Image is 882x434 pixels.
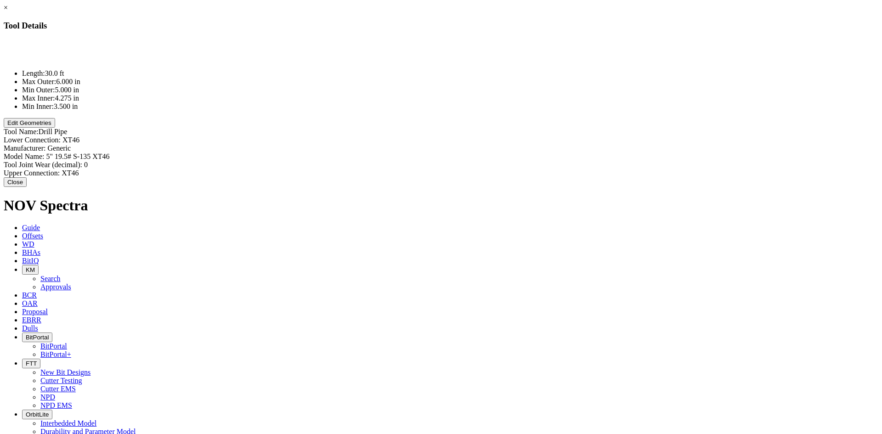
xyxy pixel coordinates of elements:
label: Tool Name: [4,128,39,135]
a: × [4,4,8,11]
span: BitIQ [22,257,39,265]
span: BHAs [22,248,40,256]
span: KM [26,266,35,273]
span: BCR [22,291,37,299]
span: Offsets [22,232,43,240]
label: Model Name: [4,152,44,160]
a: NPD EMS [40,401,72,409]
span: XT46 [62,169,79,177]
span: 5" 19.5# S-135 XT46 [46,152,109,160]
a: Approvals [40,283,71,291]
a: Search [40,275,61,282]
span: XT46 [62,136,79,144]
button: Close [4,177,27,187]
label: Max Outer: [22,78,56,85]
span: Generic [48,144,71,152]
button: Edit Geometries [4,118,55,128]
span: 0 [84,161,88,169]
label: Tool Joint Wear (decimal): [4,161,82,169]
label: Lower Connection: [4,136,61,144]
label: Min Outer: [22,86,55,94]
label: Min Inner: [22,102,54,110]
a: NPD [40,393,55,401]
label: Manufacturer: [4,144,46,152]
li: 4.275 in [22,94,878,102]
li: 3.500 in [22,102,878,111]
label: Max Inner: [22,94,55,102]
a: Cutter Testing [40,377,82,384]
div: Drill Pipe [4,128,878,136]
label: Length: [22,69,45,77]
span: BitPortal [26,334,49,341]
a: Interbedded Model [40,419,96,427]
label: Upper Connection: [4,169,60,177]
li: 6.000 in [22,78,878,86]
h1: NOV Spectra [4,197,878,214]
span: OAR [22,299,38,307]
span: Proposal [22,308,48,316]
span: EBRR [22,316,41,324]
a: BitPortal [40,342,67,350]
a: Cutter EMS [40,385,76,393]
a: New Bit Designs [40,368,90,376]
span: Dulls [22,324,38,332]
span: Guide [22,224,40,231]
a: BitPortal+ [40,350,71,358]
span: FTT [26,360,37,367]
li: 5.000 in [22,86,878,94]
span: OrbitLite [26,411,49,418]
li: 30.0 ft [22,69,878,78]
span: WD [22,240,34,248]
h3: Tool Details [4,21,878,31]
